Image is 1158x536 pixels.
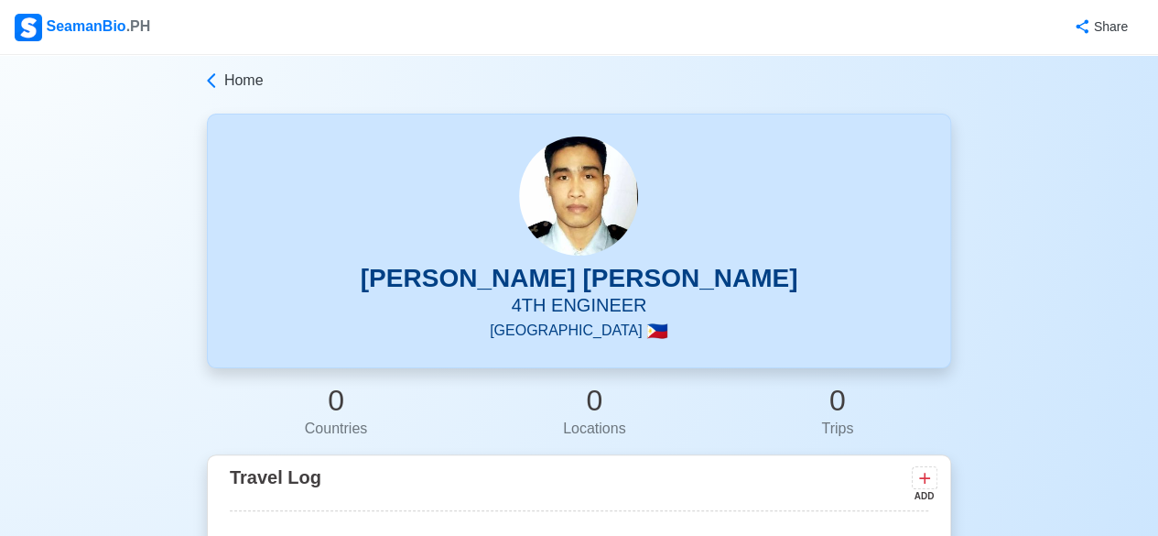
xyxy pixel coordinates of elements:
[912,489,934,503] div: ADD
[126,18,151,34] span: .PH
[646,323,668,340] span: 🇵🇭
[230,294,928,320] h5: 4TH ENGINEER
[15,14,42,41] img: Logo
[202,70,951,92] a: Home
[563,418,626,440] div: Locations
[224,70,264,92] span: Home
[230,263,928,294] h3: [PERSON_NAME] [PERSON_NAME]
[230,320,928,342] p: [GEOGRAPHIC_DATA]
[15,14,150,41] div: SeamanBio
[563,383,626,418] h2: 0
[305,383,367,418] h2: 0
[305,418,367,440] div: Countries
[230,467,321,487] span: Travel Log
[821,383,853,418] h2: 0
[1055,9,1143,45] button: Share
[821,418,853,440] div: Trips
